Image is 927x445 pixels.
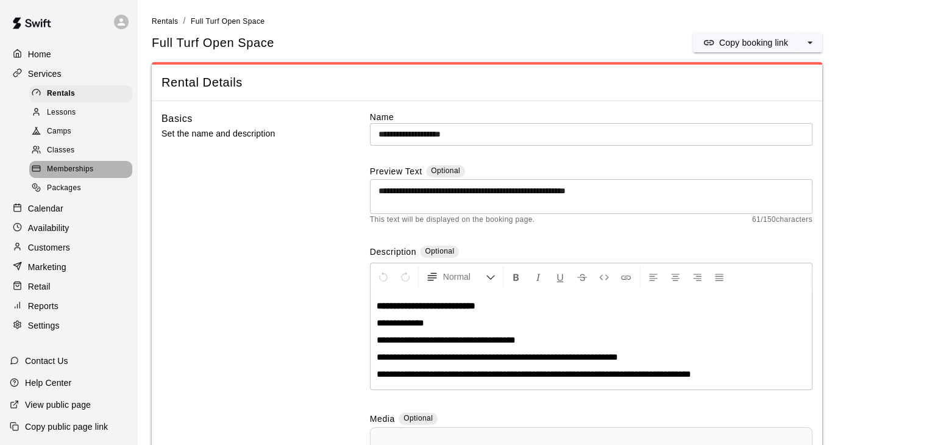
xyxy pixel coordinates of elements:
[572,266,592,288] button: Format Strikethrough
[28,68,62,80] p: Services
[29,161,132,178] div: Memberships
[506,266,527,288] button: Format Bold
[191,17,265,26] span: Full Turf Open Space
[28,222,69,234] p: Availability
[47,182,81,194] span: Packages
[370,413,395,427] label: Media
[28,280,51,293] p: Retail
[616,266,636,288] button: Insert Link
[162,74,812,91] span: Rental Details
[752,214,812,226] span: 61 / 150 characters
[29,180,132,197] div: Packages
[29,123,137,141] a: Camps
[370,111,812,123] label: Name
[643,266,664,288] button: Left Align
[29,141,137,160] a: Classes
[29,160,137,179] a: Memberships
[47,107,76,119] span: Lessons
[28,300,59,312] p: Reports
[10,297,127,315] a: Reports
[152,16,179,26] a: Rentals
[28,202,63,215] p: Calendar
[29,179,137,198] a: Packages
[719,37,788,49] p: Copy booking link
[370,246,416,260] label: Description
[29,142,132,159] div: Classes
[29,123,132,140] div: Camps
[10,65,127,83] a: Services
[693,33,822,52] div: split button
[403,414,433,422] span: Optional
[47,126,71,138] span: Camps
[431,166,460,175] span: Optional
[10,219,127,237] a: Availability
[152,17,179,26] span: Rentals
[10,316,127,335] a: Settings
[25,355,68,367] p: Contact Us
[47,144,74,157] span: Classes
[709,266,730,288] button: Justify Align
[425,247,454,255] span: Optional
[29,103,137,122] a: Lessons
[25,421,108,433] p: Copy public page link
[28,319,60,332] p: Settings
[550,266,570,288] button: Format Underline
[370,165,422,179] label: Preview Text
[47,163,93,176] span: Memberships
[594,266,614,288] button: Insert Code
[395,266,416,288] button: Redo
[10,199,127,218] a: Calendar
[47,88,75,100] span: Rentals
[370,214,535,226] span: This text will be displayed on the booking page.
[29,85,132,102] div: Rentals
[10,277,127,296] a: Retail
[10,45,127,63] a: Home
[10,258,127,276] a: Marketing
[443,271,486,283] span: Normal
[665,266,686,288] button: Center Align
[528,266,549,288] button: Format Italics
[10,238,127,257] a: Customers
[25,399,91,411] p: View public page
[162,126,331,141] p: Set the name and description
[152,35,274,51] h5: Full Turf Open Space
[373,266,394,288] button: Undo
[421,266,500,288] button: Formatting Options
[25,377,71,389] p: Help Center
[28,241,70,254] p: Customers
[29,104,132,121] div: Lessons
[29,84,137,103] a: Rentals
[152,15,912,28] nav: breadcrumb
[28,261,66,273] p: Marketing
[183,15,186,27] li: /
[798,33,822,52] button: select merge strategy
[693,33,798,52] button: Copy booking link
[28,48,51,60] p: Home
[687,266,708,288] button: Right Align
[162,111,193,127] h6: Basics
